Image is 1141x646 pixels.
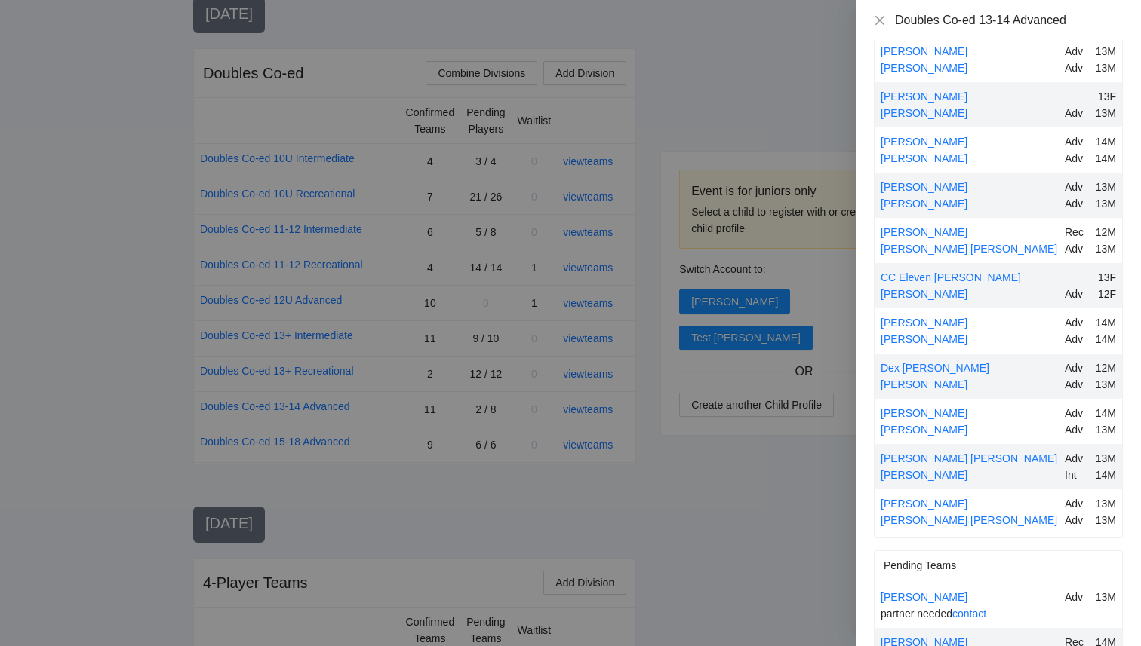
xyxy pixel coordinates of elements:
div: 12M [1093,360,1116,376]
div: Adv [1065,60,1087,76]
div: 13M [1093,43,1116,60]
div: Adv [1065,360,1087,376]
div: 13M [1093,421,1116,438]
a: [PERSON_NAME] [881,197,967,210]
div: 13M [1093,179,1116,195]
div: Adv [1065,376,1087,393]
a: Dex [PERSON_NAME] [881,362,989,374]
div: 14M [1093,467,1116,483]
a: [PERSON_NAME] [PERSON_NAME] [881,452,1057,464]
a: [PERSON_NAME] [881,288,967,300]
div: 14M [1093,331,1116,347]
div: Adv [1065,195,1087,212]
div: Adv [1065,405,1087,421]
div: 13M [1093,450,1116,467]
div: 13F [1093,269,1116,286]
span: partner needed [881,608,986,620]
div: Adv [1065,240,1087,257]
div: Rec [1065,224,1087,240]
div: Adv [1065,133,1087,150]
div: Adv [1065,105,1087,121]
div: Pending Teams [884,551,1113,580]
div: Adv [1065,589,1087,605]
a: [PERSON_NAME] [881,152,967,164]
a: [PERSON_NAME] [881,90,967,103]
div: 12M [1093,224,1116,240]
a: [PERSON_NAME] [881,226,967,238]
a: [PERSON_NAME] [881,107,967,119]
div: Adv [1065,286,1087,302]
div: 13M [1093,589,1116,605]
div: 13M [1093,512,1116,528]
a: [PERSON_NAME] [881,378,967,390]
a: CC Eleven [PERSON_NAME] [881,271,1021,283]
a: [PERSON_NAME] [881,317,967,329]
div: Adv [1065,495,1087,512]
a: [PERSON_NAME] [881,45,967,57]
div: 14M [1093,405,1116,421]
a: [PERSON_NAME] [881,136,967,148]
div: 13M [1093,60,1116,76]
div: 12F [1093,286,1116,302]
div: 13M [1093,240,1116,257]
div: 14M [1093,133,1116,150]
div: 14M [1093,150,1116,167]
div: Doubles Co-ed 13-14 Advanced [895,12,1123,29]
div: 14M [1093,314,1116,331]
a: [PERSON_NAME] [881,469,967,481]
div: Int [1065,467,1087,483]
div: Adv [1065,150,1087,167]
div: Adv [1065,331,1087,347]
div: Adv [1065,421,1087,438]
button: Close [874,14,886,27]
a: [PERSON_NAME] [881,498,967,510]
div: Adv [1065,179,1087,195]
div: 13F [1093,88,1116,105]
a: [PERSON_NAME] [881,591,967,603]
div: Adv [1065,314,1087,331]
div: 13M [1093,495,1116,512]
div: 13M [1093,105,1116,121]
a: contact [952,608,986,620]
div: Adv [1065,450,1087,467]
div: Adv [1065,43,1087,60]
a: [PERSON_NAME] [881,407,967,419]
a: [PERSON_NAME] [881,62,967,74]
div: 13M [1093,376,1116,393]
a: [PERSON_NAME] [PERSON_NAME] [881,514,1057,526]
a: [PERSON_NAME] [PERSON_NAME] [881,243,1057,255]
div: Adv [1065,512,1087,528]
div: 13M [1093,195,1116,212]
a: [PERSON_NAME] [881,181,967,193]
span: close [874,14,886,26]
a: [PERSON_NAME] [881,424,967,436]
a: [PERSON_NAME] [881,333,967,345]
